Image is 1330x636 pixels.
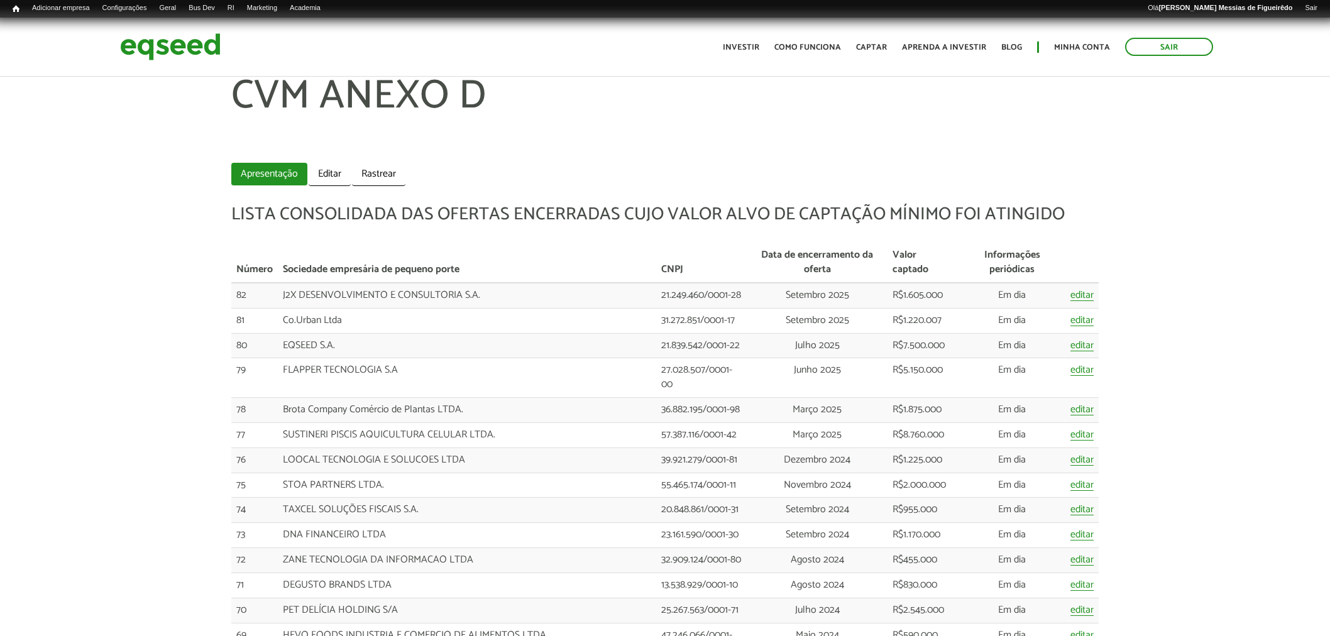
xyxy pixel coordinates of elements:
th: Informações periódicas [959,243,1065,283]
td: R$2.000.000 [888,473,959,498]
h5: LISTA CONSOLIDADA DAS OFERTAS ENCERRADAS CUJO VALOR ALVO DE CAPTAÇÃO MÍNIMO FOI ATINGIDO [231,205,1099,224]
a: Academia [283,3,327,13]
span: Março 2025 [793,426,842,443]
td: 77 [231,422,278,447]
td: Brota Company Comércio de Plantas LTDA. [278,398,656,423]
a: Adicionar empresa [26,3,96,13]
td: 70 [231,598,278,623]
td: R$8.760.000 [888,422,959,447]
span: Setembro 2025 [786,287,849,304]
td: TAXCEL SOLUÇÕES FISCAIS S.A. [278,498,656,523]
a: Blog [1001,43,1022,52]
td: 71 [231,573,278,598]
td: Em dia [959,358,1065,398]
td: 72 [231,548,278,573]
td: Em dia [959,548,1065,573]
a: editar [1070,505,1094,515]
span: Julho 2025 [795,337,840,354]
a: Geral [153,3,182,13]
td: R$2.545.000 [888,598,959,623]
td: 23.161.590/0001-30 [656,523,747,548]
td: 73 [231,523,278,548]
a: RI [221,3,241,13]
td: 82 [231,283,278,308]
td: FLAPPER TECNOLOGIA S.A [278,358,656,398]
h1: CVM ANEXO D [231,75,1099,156]
td: 55.465.174/0001-11 [656,473,747,498]
td: R$955.000 [888,498,959,523]
a: editar [1070,580,1094,591]
span: Setembro 2024 [786,501,849,518]
td: Em dia [959,598,1065,623]
span: Agosto 2024 [791,551,844,568]
img: EqSeed [120,30,221,63]
td: R$1.225.000 [888,447,959,473]
a: Editar [309,163,351,186]
a: editar [1070,480,1094,491]
a: Olá[PERSON_NAME] Messias de Figueirêdo [1141,3,1299,13]
td: 21.839.542/0001-22 [656,333,747,358]
td: 75 [231,473,278,498]
a: Rastrear [352,163,405,186]
td: PET DELÍCIA HOLDING S/A [278,598,656,623]
td: 80 [231,333,278,358]
a: Investir [723,43,759,52]
a: editar [1070,341,1094,351]
td: DEGUSTO BRANDS LTDA [278,573,656,598]
td: Em dia [959,523,1065,548]
a: Captar [856,43,887,52]
strong: [PERSON_NAME] Messias de Figueirêdo [1158,4,1292,11]
a: editar [1070,455,1094,466]
td: Em dia [959,573,1065,598]
td: SUSTINERI PISCIS AQUICULTURA CELULAR LTDA. [278,422,656,447]
td: 78 [231,398,278,423]
td: 32.909.124/0001-80 [656,548,747,573]
a: editar [1070,530,1094,540]
span: Dezembro 2024 [784,451,850,468]
td: J2X DESENVOLVIMENTO E CONSULTORIA S.A. [278,283,656,308]
td: Em dia [959,308,1065,333]
td: 25.267.563/0001-71 [656,598,747,623]
a: Marketing [241,3,283,13]
td: Em dia [959,422,1065,447]
a: editar [1070,365,1094,376]
td: Em dia [959,447,1065,473]
a: editar [1070,605,1094,616]
td: Em dia [959,473,1065,498]
span: Julho 2024 [795,601,840,618]
td: 74 [231,498,278,523]
a: Configurações [96,3,153,13]
td: 31.272.851/0001-17 [656,308,747,333]
span: Agosto 2024 [791,576,844,593]
span: Início [13,4,19,13]
td: 39.921.279/0001-81 [656,447,747,473]
td: R$1.605.000 [888,283,959,308]
th: Sociedade empresária de pequeno porte [278,243,656,283]
td: 27.028.507/0001-00 [656,358,747,398]
td: R$7.500.000 [888,333,959,358]
span: Novembro 2024 [784,476,851,493]
td: STOA PARTNERS LTDA. [278,473,656,498]
td: EQSEED S.A. [278,333,656,358]
span: Março 2025 [793,401,842,418]
th: CNPJ [656,243,747,283]
td: 76 [231,447,278,473]
a: editar [1070,315,1094,326]
td: 13.538.929/0001-10 [656,573,747,598]
a: editar [1070,405,1094,415]
a: Apresentação [231,163,307,186]
td: ZANE TECNOLOGIA DA INFORMACAO LTDA [278,548,656,573]
td: R$830.000 [888,573,959,598]
td: 81 [231,308,278,333]
a: Sair [1125,38,1213,56]
a: Minha conta [1054,43,1110,52]
td: 36.882.195/0001-98 [656,398,747,423]
a: Início [6,3,26,15]
td: Em dia [959,398,1065,423]
td: Co.Urban Ltda [278,308,656,333]
span: Junho 2025 [794,361,841,378]
td: DNA FINANCEIRO LTDA [278,523,656,548]
td: 21.249.460/0001-28 [656,283,747,308]
td: R$1.170.000 [888,523,959,548]
span: Setembro 2024 [786,526,849,543]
